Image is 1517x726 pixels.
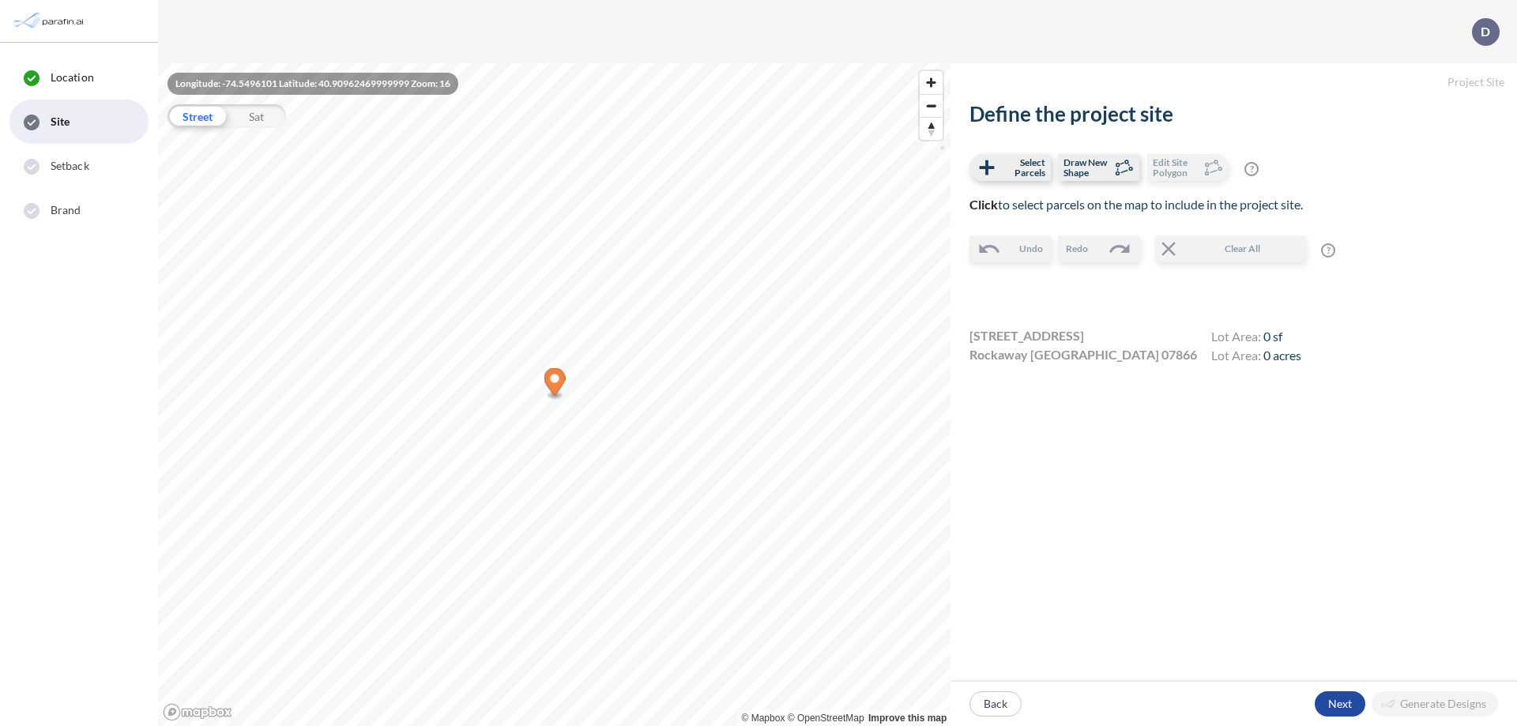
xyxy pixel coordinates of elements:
[227,104,286,128] div: Sat
[1019,242,1043,256] span: Undo
[1263,329,1282,344] span: 0 sf
[999,157,1045,178] span: Select Parcels
[969,197,998,212] b: Click
[1211,348,1301,367] h4: Lot Area:
[984,696,1007,712] p: Back
[1481,24,1490,39] p: D
[969,102,1498,126] h2: Define the project site
[163,703,232,721] a: Mapbox homepage
[788,713,864,724] a: OpenStreetMap
[920,94,943,117] button: Zoom out
[1211,329,1301,348] h4: Lot Area:
[969,235,1051,262] button: Undo
[1153,157,1199,178] span: Edit Site Polygon
[1315,691,1365,717] button: Next
[920,95,943,117] span: Zoom out
[920,118,943,140] span: Reset bearing to north
[1321,243,1335,258] span: ?
[1263,348,1301,363] span: 0 acres
[1155,235,1305,262] button: Clear All
[742,713,785,724] a: Mapbox
[950,63,1517,102] h5: Project Site
[969,345,1197,364] span: Rockaway [GEOGRAPHIC_DATA] 07866
[969,691,1022,717] button: Back
[12,6,88,36] img: Parafin
[920,117,943,140] button: Reset bearing to north
[1063,157,1110,178] span: Draw New Shape
[168,104,227,128] div: Street
[1058,235,1139,262] button: Redo
[51,114,70,130] span: Site
[1066,242,1088,256] span: Redo
[51,202,81,218] span: Brand
[544,368,566,401] div: Map marker
[158,63,950,726] canvas: Map
[51,158,89,174] span: Setback
[1244,162,1259,176] span: ?
[1328,696,1352,712] p: Next
[969,326,1084,345] span: [STREET_ADDRESS]
[920,71,943,94] button: Zoom in
[168,73,458,95] div: Longitude: -74.5496101 Latitude: 40.90962469999999 Zoom: 16
[51,70,94,85] span: Location
[868,713,947,724] a: Improve this map
[969,197,1303,212] span: to select parcels on the map to include in the project site.
[1180,242,1304,256] span: Clear All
